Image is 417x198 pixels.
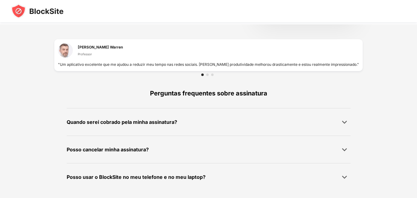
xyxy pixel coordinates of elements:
font: Professor [78,52,92,56]
font: Perguntas frequentes sobre assinatura [150,90,267,97]
font: Posso cancelar minha assinatura? [67,146,149,153]
font: Posso usar o BlockSite no meu telefone e no meu laptop? [67,174,206,180]
font: "Um aplicativo excelente que me ajudou a reduzir meu tempo nas redes sociais. [PERSON_NAME] produ... [58,62,359,67]
img: testimonial-1.jpg [58,43,73,58]
font: [PERSON_NAME] Warren [78,45,123,49]
img: blocksite-icon-black.svg [11,4,64,19]
font: Quando serei cobrado pela minha assinatura? [67,119,177,125]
